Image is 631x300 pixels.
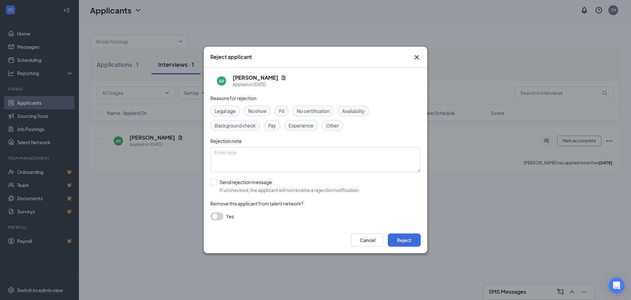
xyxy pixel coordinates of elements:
button: Cancel [351,233,384,247]
button: Close [413,53,421,61]
span: No show [248,107,267,115]
span: Yes [226,212,234,220]
span: No certification [297,107,330,115]
span: Reasons for rejection [210,95,256,101]
div: Open Intercom Messenger [609,278,624,293]
h3: Reject applicant [210,53,252,61]
svg: Cross [413,53,421,61]
span: Experience [289,122,314,129]
svg: Document [281,75,286,80]
span: Fit [279,107,284,115]
span: Background check [215,122,256,129]
button: Reject [388,233,421,247]
span: Legal age [215,107,236,115]
span: Availability [342,107,365,115]
h5: [PERSON_NAME] [233,74,278,81]
span: Other [326,122,339,129]
span: Rejection note [210,138,242,144]
span: Pay [268,122,276,129]
div: Applied on [DATE] [233,81,286,88]
span: Remove this applicant from talent network? [210,201,303,206]
div: AR [219,78,224,84]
